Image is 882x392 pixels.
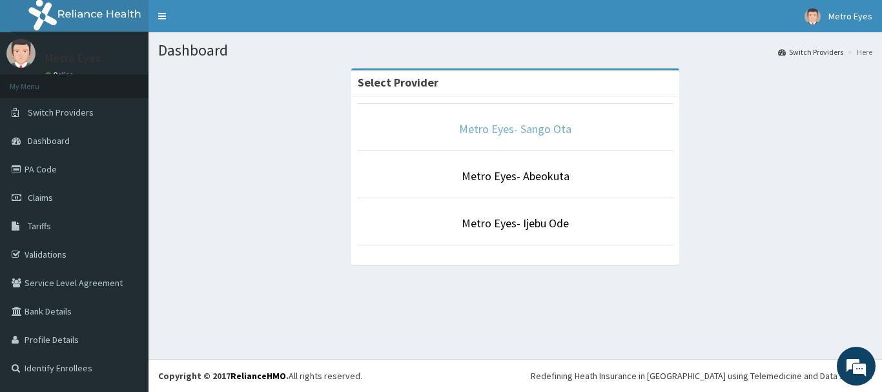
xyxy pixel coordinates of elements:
a: Switch Providers [778,46,843,57]
a: RelianceHMO [231,370,286,382]
span: Tariffs [28,220,51,232]
img: User Image [6,39,36,68]
a: Metro Eyes- Sango Ota [459,121,571,136]
a: Metro Eyes- Abeokuta [462,169,569,183]
img: d_794563401_company_1708531726252_794563401 [24,65,52,97]
div: Chat with us now [67,72,217,89]
footer: All rights reserved. [149,359,882,392]
p: Metro Eyes [45,52,101,64]
strong: Select Provider [358,75,438,90]
span: We're online! [75,115,178,245]
strong: Copyright © 2017 . [158,370,289,382]
div: Minimize live chat window [212,6,243,37]
a: Online [45,70,76,79]
span: Metro Eyes [828,10,872,22]
a: Metro Eyes- Ijebu Ode [462,216,569,231]
textarea: Type your message and hit 'Enter' [6,258,246,303]
div: Redefining Heath Insurance in [GEOGRAPHIC_DATA] using Telemedicine and Data Science! [531,369,872,382]
span: Switch Providers [28,107,94,118]
h1: Dashboard [158,42,872,59]
li: Here [845,46,872,57]
span: Dashboard [28,135,70,147]
img: User Image [805,8,821,25]
span: Claims [28,192,53,203]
